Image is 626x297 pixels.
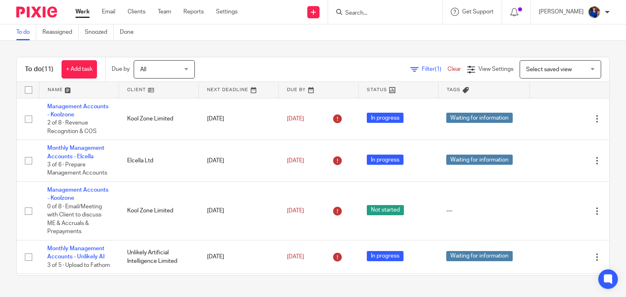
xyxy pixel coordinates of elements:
[446,113,513,123] span: Waiting for information
[47,120,97,134] span: 2 of 8 · Revenue Recognition & COS
[367,155,403,165] span: In progress
[539,8,584,16] p: [PERSON_NAME]
[199,140,279,182] td: [DATE]
[588,6,601,19] img: Nicole.jpeg
[47,187,108,201] a: Management Accounts - Koolzone
[47,162,107,176] span: 3 of 6 · Prepare Management Accounts
[478,66,514,72] span: View Settings
[183,8,204,16] a: Reports
[75,8,90,16] a: Work
[287,254,304,260] span: [DATE]
[120,24,140,40] a: Done
[446,207,521,215] div: ---
[287,158,304,164] span: [DATE]
[128,8,145,16] a: Clients
[119,240,199,274] td: Unlikely Artificial Intelligence Limited
[446,251,513,261] span: Waiting for information
[16,24,36,40] a: To do
[140,67,146,72] span: All
[287,208,304,214] span: [DATE]
[422,66,447,72] span: Filter
[199,182,279,240] td: [DATE]
[62,60,97,79] a: + Add task
[119,140,199,182] td: Elcella Ltd
[42,24,79,40] a: Reassigned
[42,66,53,72] span: (11)
[16,7,57,17] img: Pixie
[25,65,53,74] h1: To do
[447,66,461,72] a: Clear
[216,8,238,16] a: Settings
[47,204,102,235] span: 0 of 8 · Email/Meeting with Client to discuss ME & Accruals & Prepayments
[367,113,403,123] span: In progress
[47,104,108,118] a: Management Accounts - Koolzone
[344,10,418,17] input: Search
[47,246,105,260] a: Monthly Management Accounts - Unlikely AI
[367,205,404,215] span: Not started
[119,182,199,240] td: Kool Zone Limited
[447,87,461,92] span: Tags
[435,66,441,72] span: (1)
[462,9,494,15] span: Get Support
[287,116,304,122] span: [DATE]
[119,98,199,140] td: Kool Zone Limited
[446,155,513,165] span: Waiting for information
[158,8,171,16] a: Team
[112,65,130,73] p: Due by
[199,98,279,140] td: [DATE]
[85,24,114,40] a: Snoozed
[367,251,403,261] span: In progress
[47,145,104,159] a: Monthly Management Accounts - Elcella
[47,262,110,268] span: 3 of 5 · Upload to Fathom
[526,67,572,72] span: Select saved view
[199,240,279,274] td: [DATE]
[102,8,115,16] a: Email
